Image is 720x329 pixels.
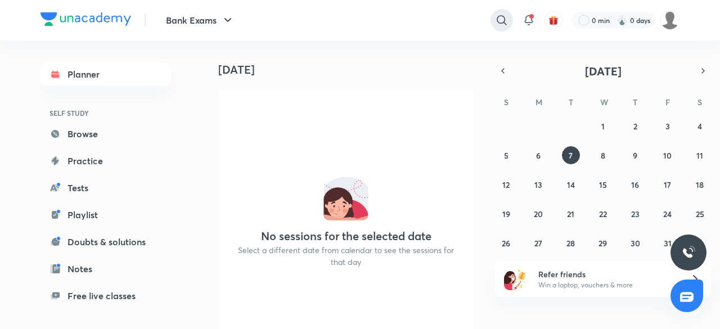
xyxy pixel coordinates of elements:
[504,97,508,107] abbr: Sunday
[497,205,515,223] button: October 19, 2025
[529,234,547,252] button: October 27, 2025
[682,246,695,259] img: ttu
[40,150,171,172] a: Practice
[261,229,431,243] h4: No sessions for the selected date
[529,146,547,164] button: October 6, 2025
[697,97,702,107] abbr: Saturday
[502,209,510,219] abbr: October 19, 2025
[626,175,644,193] button: October 16, 2025
[665,97,670,107] abbr: Friday
[697,121,702,132] abbr: October 4, 2025
[562,205,580,223] button: October 21, 2025
[323,175,368,220] img: No events
[600,97,608,107] abbr: Wednesday
[599,179,607,190] abbr: October 15, 2025
[40,63,171,85] a: Planner
[594,146,612,164] button: October 8, 2025
[534,209,543,219] abbr: October 20, 2025
[504,150,508,161] abbr: October 5, 2025
[569,97,573,107] abbr: Tuesday
[538,268,677,280] h6: Refer friends
[562,175,580,193] button: October 14, 2025
[691,117,709,135] button: October 4, 2025
[659,146,677,164] button: October 10, 2025
[538,280,677,290] p: Win a laptop, vouchers & more
[594,234,612,252] button: October 29, 2025
[566,238,575,249] abbr: October 28, 2025
[626,205,644,223] button: October 23, 2025
[497,146,515,164] button: October 5, 2025
[40,258,171,280] a: Notes
[598,238,607,249] abbr: October 29, 2025
[40,103,171,123] h6: SELF STUDY
[544,11,562,29] button: avatar
[659,205,677,223] button: October 24, 2025
[40,204,171,226] a: Playlist
[633,121,637,132] abbr: October 2, 2025
[660,11,679,30] img: manu Kumar
[663,150,672,161] abbr: October 10, 2025
[535,97,542,107] abbr: Monday
[40,12,131,26] img: Company Logo
[40,12,131,29] a: Company Logo
[631,238,640,249] abbr: October 30, 2025
[497,234,515,252] button: October 26, 2025
[631,179,639,190] abbr: October 16, 2025
[691,205,709,223] button: October 25, 2025
[562,234,580,252] button: October 28, 2025
[502,238,510,249] abbr: October 26, 2025
[665,121,670,132] abbr: October 3, 2025
[218,63,483,76] h4: [DATE]
[659,117,677,135] button: October 3, 2025
[232,244,460,268] p: Select a different date from calendar to see the sessions for that day
[664,179,671,190] abbr: October 17, 2025
[594,117,612,135] button: October 1, 2025
[594,175,612,193] button: October 15, 2025
[40,285,171,307] a: Free live classes
[626,146,644,164] button: October 9, 2025
[567,179,575,190] abbr: October 14, 2025
[534,179,542,190] abbr: October 13, 2025
[504,268,526,290] img: referral
[534,238,542,249] abbr: October 27, 2025
[633,97,637,107] abbr: Thursday
[626,234,644,252] button: October 30, 2025
[633,150,637,161] abbr: October 9, 2025
[626,117,644,135] button: October 2, 2025
[691,146,709,164] button: October 11, 2025
[529,205,547,223] button: October 20, 2025
[594,205,612,223] button: October 22, 2025
[599,209,607,219] abbr: October 22, 2025
[696,150,703,161] abbr: October 11, 2025
[536,150,541,161] abbr: October 6, 2025
[585,64,622,79] span: [DATE]
[511,63,695,79] button: [DATE]
[567,209,574,219] abbr: October 21, 2025
[691,175,709,193] button: October 18, 2025
[663,209,672,219] abbr: October 24, 2025
[696,179,704,190] abbr: October 18, 2025
[502,179,510,190] abbr: October 12, 2025
[569,150,573,161] abbr: October 7, 2025
[548,15,559,25] img: avatar
[529,175,547,193] button: October 13, 2025
[659,234,677,252] button: October 31, 2025
[40,123,171,145] a: Browse
[631,209,640,219] abbr: October 23, 2025
[40,177,171,199] a: Tests
[601,150,605,161] abbr: October 8, 2025
[664,238,672,249] abbr: October 31, 2025
[659,175,677,193] button: October 17, 2025
[40,231,171,253] a: Doubts & solutions
[497,175,515,193] button: October 12, 2025
[159,9,241,31] button: Bank Exams
[696,209,704,219] abbr: October 25, 2025
[616,15,628,26] img: streak
[601,121,605,132] abbr: October 1, 2025
[562,146,580,164] button: October 7, 2025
